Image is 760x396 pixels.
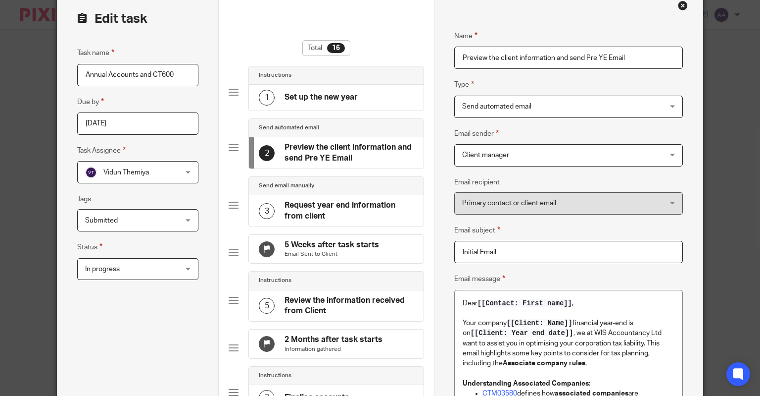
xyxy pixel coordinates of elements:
h4: Instructions [259,71,291,79]
h4: Set up the new year [285,92,358,103]
h4: Review the information received from Client [285,295,414,317]
p: Information gathered [285,345,382,353]
div: 1 [259,90,275,106]
label: Task name [77,47,114,58]
label: Name [454,30,477,42]
span: Submitted [85,217,118,224]
h2: Edit task [77,10,198,27]
div: 3 [259,203,275,219]
span: Send automated email [462,103,531,110]
span: [[Client: Name]] [507,319,572,327]
label: Email subject [454,225,500,236]
span: [[Client: Year end date]] [471,329,573,337]
span: Primary contact or client email [462,200,556,207]
div: 16 [327,43,345,53]
h4: 5 Weeks after task starts [285,240,379,250]
span: Client manager [462,152,509,159]
label: Status [77,241,102,253]
label: Tags [77,194,91,204]
div: Total [302,40,350,56]
input: Subject [454,241,683,263]
strong: Associate company rules [503,360,585,367]
h4: Instructions [259,372,291,380]
label: Email recipient [454,177,500,187]
h4: 2 Months after task starts [285,335,382,345]
h4: Request year end information from client [285,200,414,222]
input: Pick a date [77,113,198,135]
span: In progress [85,266,120,273]
h4: Instructions [259,277,291,284]
div: 5 [259,298,275,314]
img: svg%3E [85,167,97,178]
span: [[Contact: First name]] [477,299,572,307]
p: Dear , [463,298,674,308]
div: 2 [259,145,275,161]
h4: Preview the client information and send Pre YE Email [285,142,414,164]
label: Email sender [454,128,499,139]
p: Email Sent to Client [285,250,379,258]
label: Email message [454,273,505,284]
h4: Send automated email [259,124,319,132]
label: Due by [77,96,104,108]
div: Close this dialog window [678,0,688,10]
label: Type [454,79,474,90]
p: Your company financial year-end is on , we at WIS Accountancy Ltd want to assist you in optimisin... [463,318,674,368]
label: Task Assignee [77,145,126,156]
strong: Understanding Associated Companies: [463,380,590,387]
span: Vidun Themiya [103,169,149,176]
h4: Send email manually [259,182,314,190]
